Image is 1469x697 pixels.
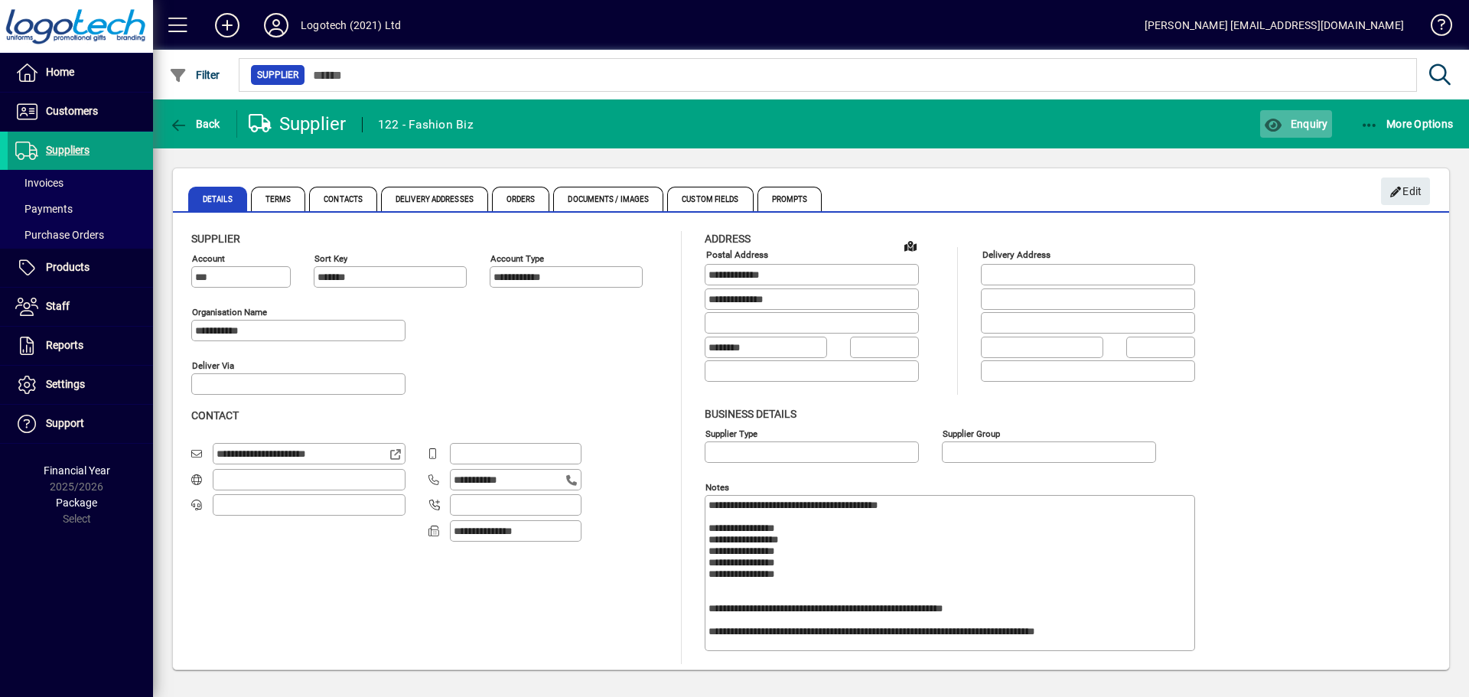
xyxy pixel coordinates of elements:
[8,222,153,248] a: Purchase Orders
[8,93,153,131] a: Customers
[378,112,474,137] div: 122 - Fashion Biz
[44,464,110,477] span: Financial Year
[757,187,822,211] span: Prompts
[1389,179,1422,204] span: Edit
[191,409,239,422] span: Contact
[1360,118,1454,130] span: More Options
[490,253,544,264] mat-label: Account Type
[15,229,104,241] span: Purchase Orders
[56,497,97,509] span: Package
[705,408,796,420] span: Business details
[46,300,70,312] span: Staff
[492,187,550,211] span: Orders
[1419,3,1450,53] a: Knowledge Base
[188,187,247,211] span: Details
[192,307,267,318] mat-label: Organisation name
[8,288,153,326] a: Staff
[165,110,224,138] button: Back
[8,249,153,287] a: Products
[553,187,663,211] span: Documents / Images
[252,11,301,39] button: Profile
[301,13,401,37] div: Logotech (2021) Ltd
[381,187,488,211] span: Delivery Addresses
[705,428,757,438] mat-label: Supplier type
[46,417,84,429] span: Support
[249,112,347,136] div: Supplier
[705,233,751,245] span: Address
[15,177,64,189] span: Invoices
[46,261,90,273] span: Products
[192,360,234,371] mat-label: Deliver via
[46,378,85,390] span: Settings
[8,54,153,92] a: Home
[1264,118,1327,130] span: Enquiry
[8,405,153,443] a: Support
[46,144,90,156] span: Suppliers
[169,69,220,81] span: Filter
[15,203,73,215] span: Payments
[8,327,153,365] a: Reports
[1357,110,1458,138] button: More Options
[46,105,98,117] span: Customers
[46,339,83,351] span: Reports
[8,196,153,222] a: Payments
[46,66,74,78] span: Home
[251,187,306,211] span: Terms
[257,67,298,83] span: Supplier
[1145,13,1404,37] div: [PERSON_NAME] [EMAIL_ADDRESS][DOMAIN_NAME]
[314,253,347,264] mat-label: Sort key
[1260,110,1331,138] button: Enquiry
[705,481,729,492] mat-label: Notes
[191,233,240,245] span: Supplier
[943,428,1000,438] mat-label: Supplier group
[192,253,225,264] mat-label: Account
[898,233,923,258] a: View on map
[309,187,377,211] span: Contacts
[8,366,153,404] a: Settings
[165,61,224,89] button: Filter
[153,110,237,138] app-page-header-button: Back
[667,187,753,211] span: Custom Fields
[8,170,153,196] a: Invoices
[203,11,252,39] button: Add
[169,118,220,130] span: Back
[1381,178,1430,205] button: Edit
